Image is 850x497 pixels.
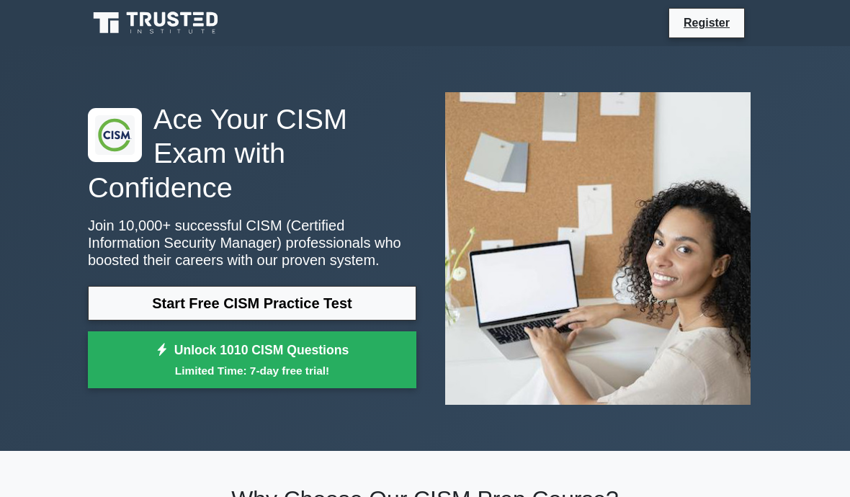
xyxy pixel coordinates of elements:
[88,286,416,321] a: Start Free CISM Practice Test
[675,14,738,32] a: Register
[88,217,416,269] p: Join 10,000+ successful CISM (Certified Information Security Manager) professionals who boosted t...
[106,362,398,379] small: Limited Time: 7-day free trial!
[88,102,416,205] h1: Ace Your CISM Exam with Confidence
[88,331,416,389] a: Unlock 1010 CISM QuestionsLimited Time: 7-day free trial!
